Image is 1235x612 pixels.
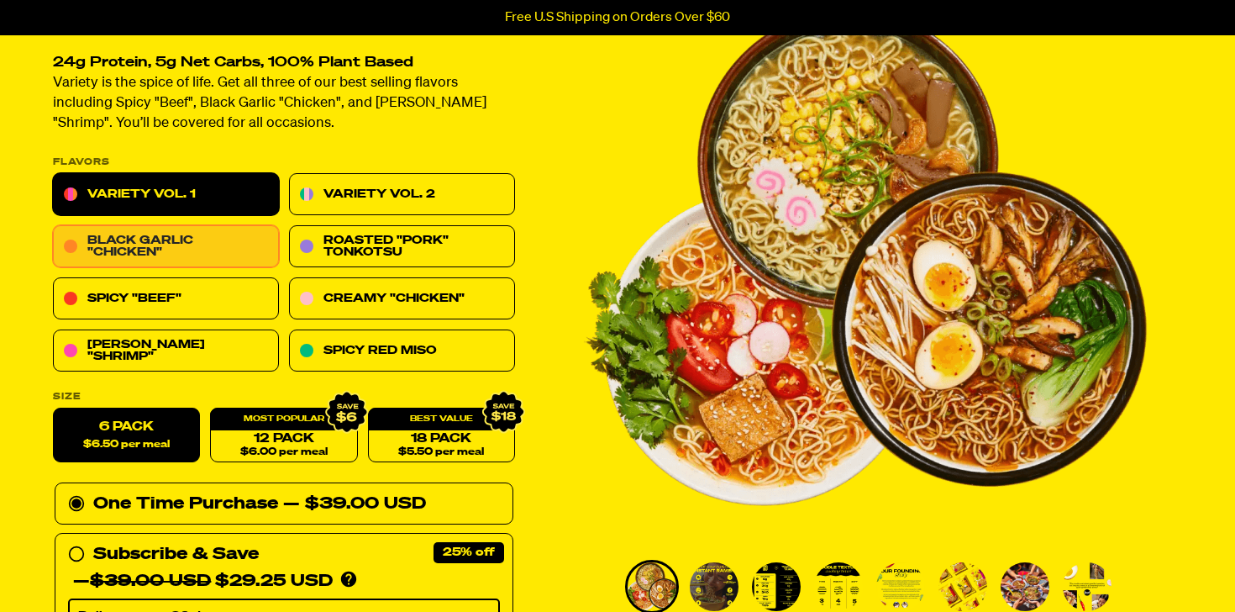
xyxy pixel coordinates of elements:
[938,562,987,611] img: Variety Vol. 1
[53,56,515,71] h2: 24g Protein, 5g Net Carbs, 100% Plant Based
[283,491,426,518] div: — $39.00 USD
[752,562,801,611] img: Variety Vol. 1
[8,535,177,604] iframe: Marketing Popup
[53,226,279,268] a: Black Garlic "Chicken"
[505,10,730,25] p: Free U.S Shipping on Orders Over $60
[240,447,328,458] span: $6.00 per meal
[814,562,863,611] img: Variety Vol. 1
[53,409,200,463] label: 6 Pack
[876,562,925,611] img: Variety Vol. 1
[68,491,500,518] div: One Time Purchase
[210,409,357,463] a: 12 Pack$6.00 per meal
[53,330,279,372] a: [PERSON_NAME] "Shrimp"
[53,393,515,402] label: Size
[1001,562,1049,611] img: Variety Vol. 1
[368,409,515,463] a: 18 Pack$5.50 per meal
[53,174,279,216] a: Variety Vol. 1
[289,330,515,372] a: Spicy Red Miso
[398,447,484,458] span: $5.50 per meal
[83,440,170,451] span: $6.50 per meal
[73,568,333,595] div: — $29.25 USD
[289,278,515,320] a: Creamy "Chicken"
[289,226,515,268] a: Roasted "Pork" Tonkotsu
[289,174,515,216] a: Variety Vol. 2
[53,158,515,167] p: Flavors
[53,278,279,320] a: Spicy "Beef"
[53,74,515,135] p: Variety is the spice of life. Get all three of our best selling flavors including Spicy "Beef", B...
[690,562,738,611] img: Variety Vol. 1
[1063,562,1111,611] img: Variety Vol. 1
[628,562,676,611] img: Variety Vol. 1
